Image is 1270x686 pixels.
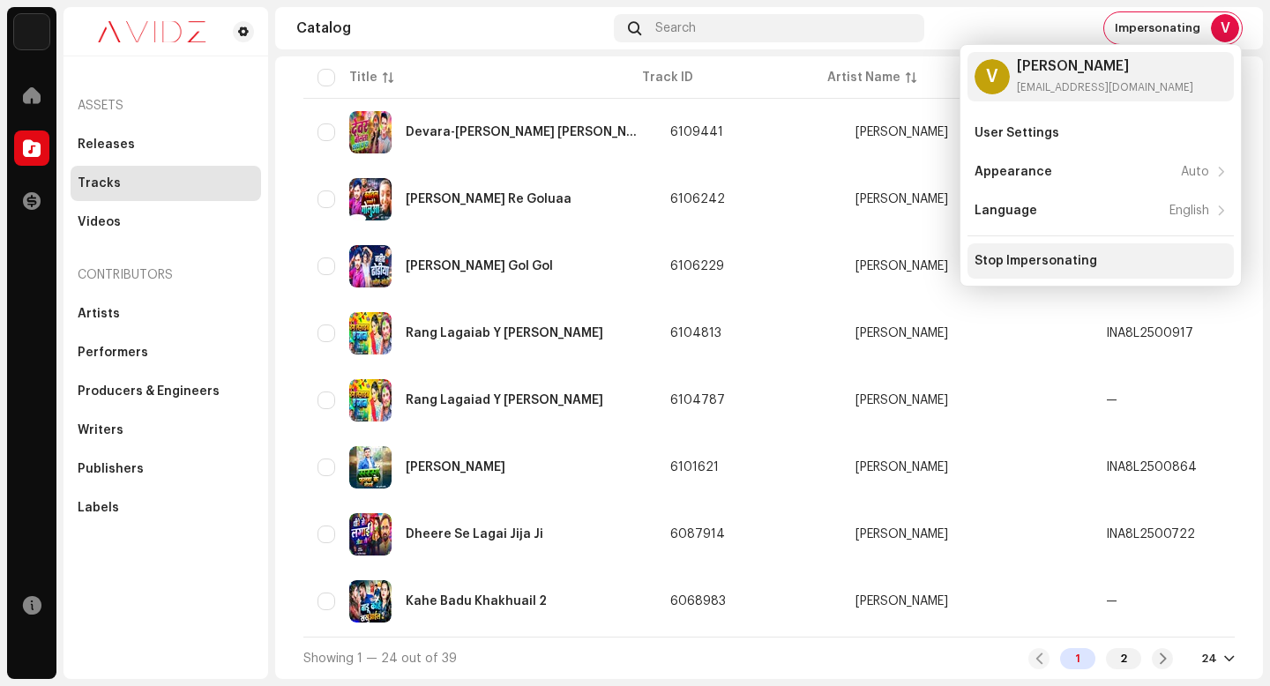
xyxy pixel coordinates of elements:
[71,127,261,162] re-m-nav-item: Releases
[1106,648,1141,669] div: 2
[827,69,900,86] div: Artist Name
[71,254,261,296] re-a-nav-header: Contributors
[967,243,1234,279] re-m-nav-item: Stop Impersonating
[406,595,547,608] div: Kahe Badu Khakhuail 2
[855,394,1078,406] span: Albela Mukesh
[1017,59,1193,73] div: [PERSON_NAME]
[406,193,571,205] div: Katil Banavale Re Goluaa
[975,204,1037,218] div: Language
[349,69,377,86] div: Title
[1017,80,1193,94] div: [EMAIL_ADDRESS][DOMAIN_NAME]
[855,126,1078,138] span: Krishna Kranti
[855,528,1078,541] span: Pappu Mishra Ujjawal
[406,528,543,541] div: Dheere Se Lagai Jija Ji
[349,513,392,556] img: 06b29ff3-a4b1-4fa3-833b-2389a66f0545
[967,116,1234,151] re-m-nav-item: User Settings
[670,394,725,406] span: 6104787
[855,394,948,406] div: [PERSON_NAME]
[655,21,696,35] span: Search
[71,296,261,332] re-m-nav-item: Artists
[855,461,1078,473] span: Krishna Kranti
[855,595,948,608] div: [PERSON_NAME]
[303,652,457,665] span: Showing 1 — 24 out of 39
[855,461,948,473] div: [PERSON_NAME]
[855,193,948,205] div: [PERSON_NAME]
[670,260,724,272] span: 6106229
[71,374,261,409] re-m-nav-item: Producers & Engineers
[14,14,49,49] img: 10d72f0b-d06a-424f-aeaa-9c9f537e57b6
[296,21,607,35] div: Catalog
[670,126,723,138] span: 6109441
[71,166,261,201] re-m-nav-item: Tracks
[1106,461,1197,473] div: INA8L2500864
[78,215,121,229] div: Videos
[1169,204,1209,218] div: English
[406,461,505,473] div: Saraso Phulawa Ke Gorai
[855,126,948,138] div: [PERSON_NAME]
[670,461,719,473] span: 6101621
[78,423,123,437] div: Writers
[349,111,392,153] img: cfc92757-d006-4a6c-901c-f9075315ade1
[855,327,948,339] div: [PERSON_NAME]
[855,193,1078,205] span: Chandan sharma
[855,260,1078,272] span: Chandan sharma
[855,528,948,541] div: [PERSON_NAME]
[1106,327,1193,339] div: INA8L2500917
[71,451,261,487] re-m-nav-item: Publishers
[78,138,135,152] div: Releases
[670,193,725,205] span: 6106242
[1201,652,1217,666] div: 24
[1060,648,1095,669] div: 1
[855,327,1078,339] span: Albela Mukesh
[406,260,553,272] div: Gahir Dhodiya Gol Gol
[406,126,642,138] div: Devara-Bolata Sara Ra Ra
[975,254,1097,268] div: Stop Impersonating
[670,528,725,541] span: 6087914
[349,379,392,421] img: 0ac60fa1-3a0c-4079-a43c-c926786d89d6
[71,490,261,526] re-m-nav-item: Labels
[1115,21,1200,35] span: Impersonating
[349,580,392,623] img: 70ade483-da78-4354-a1b3-c5689700d517
[1106,595,1117,608] div: —
[78,307,120,321] div: Artists
[78,21,226,42] img: 0c631eef-60b6-411a-a233-6856366a70de
[1106,528,1195,541] div: INA8L2500722
[967,154,1234,190] re-m-nav-item: Appearance
[975,165,1052,179] div: Appearance
[975,126,1059,140] div: User Settings
[670,595,726,608] span: 6068983
[855,260,948,272] div: [PERSON_NAME]
[1181,165,1209,179] div: Auto
[71,413,261,448] re-m-nav-item: Writers
[78,346,148,360] div: Performers
[670,327,721,339] span: 6104813
[78,176,121,190] div: Tracks
[967,193,1234,228] re-m-nav-item: Language
[78,501,119,515] div: Labels
[71,335,261,370] re-m-nav-item: Performers
[78,384,220,399] div: Producers & Engineers
[1106,394,1117,406] div: —
[78,462,144,476] div: Publishers
[71,85,261,127] re-a-nav-header: Assets
[349,178,392,220] img: 3264b1c4-e6fc-4df3-b70a-678e7c818553
[855,595,1078,608] span: Pappu Mishra Ujjawal
[406,394,603,406] div: Rang Lagaiad Y Jaan
[349,245,392,287] img: af14bcea-d504-4d69-a98f-9217a878bf79
[349,312,392,354] img: 256638c8-f3b6-4142-9870-33903c6e771c
[71,205,261,240] re-m-nav-item: Videos
[1211,14,1239,42] div: V
[349,446,392,488] img: 52785256-78ce-4d8a-ae8f-db0f68a42a0e
[975,59,1010,94] div: V
[406,327,603,339] div: Rang Lagaiab Y Jaan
